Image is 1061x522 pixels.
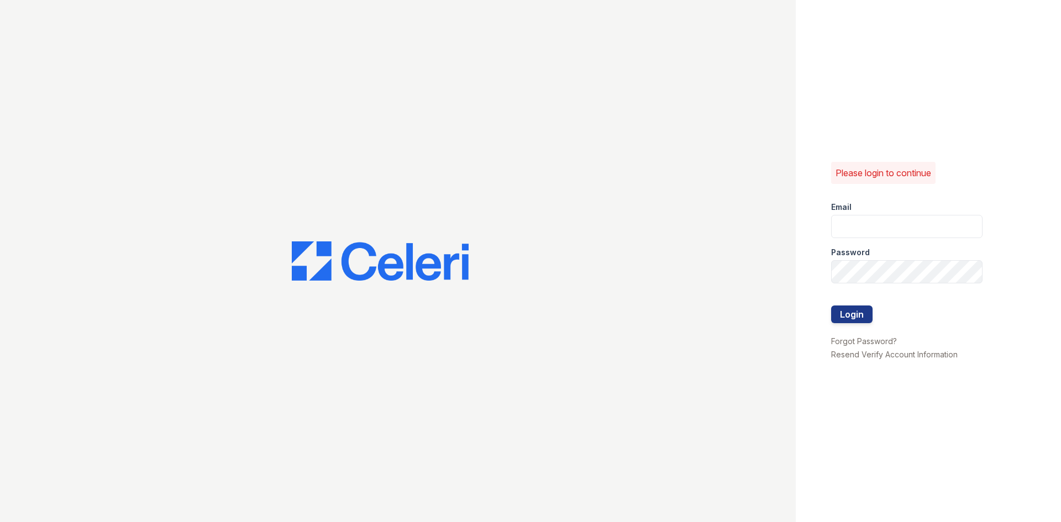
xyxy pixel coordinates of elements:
label: Email [831,202,852,213]
a: Resend Verify Account Information [831,350,958,359]
img: CE_Logo_Blue-a8612792a0a2168367f1c8372b55b34899dd931a85d93a1a3d3e32e68fde9ad4.png [292,241,469,281]
button: Login [831,305,873,323]
label: Password [831,247,870,258]
p: Please login to continue [836,166,931,180]
a: Forgot Password? [831,336,897,346]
